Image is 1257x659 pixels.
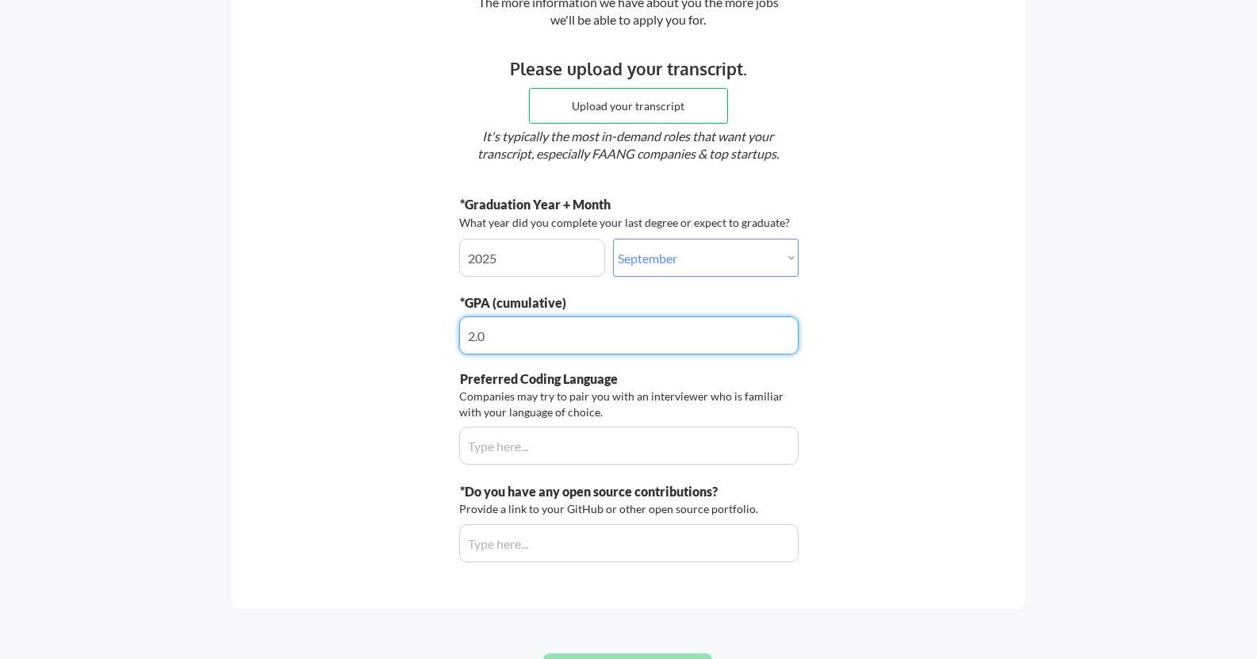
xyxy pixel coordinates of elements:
[460,370,680,388] div: Preferred Coding Language
[459,215,794,231] div: What year did you complete your last degree or expect to graduate?
[460,483,794,500] div: *Do you have any open source contributions?
[459,501,763,517] div: Provide a link to your GitHub or other open source portfolio.
[459,239,605,277] input: Year
[477,128,779,161] em: It's typically the most in-demand roles that want your transcript, especially FAANG companies & t...
[459,316,799,354] input: Type here...
[459,524,799,562] input: Type here...
[387,56,870,82] div: Please upload your transcript.
[460,294,680,312] div: *GPA (cumulative)
[459,427,799,465] input: Type here...
[460,196,661,213] div: *Graduation Year + Month
[459,389,794,420] div: Companies may try to pair you with an interviewer who is familiar with your language of choice.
